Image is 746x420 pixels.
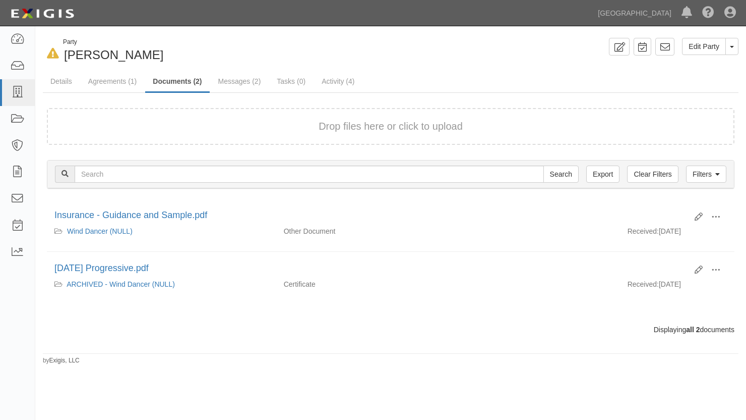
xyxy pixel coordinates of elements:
a: Messages (2) [211,71,269,91]
a: Agreements (1) [81,71,144,91]
a: Clear Filters [627,166,678,183]
button: Drop files here or click to upload [319,119,463,134]
a: Tasks (0) [269,71,313,91]
a: Insurance - Guidance and Sample.pdf [54,210,207,220]
input: Search [543,166,579,183]
a: Documents (2) [145,71,209,93]
a: Edit Party [682,38,726,55]
a: Export [586,166,619,183]
a: ARCHIVED - Wind Dancer (NULL) [67,280,175,288]
i: In Default since 08/20/2025 [47,48,59,59]
span: [PERSON_NAME] [64,48,163,62]
div: Displaying documents [39,325,742,335]
p: Received: [628,226,659,236]
a: Exigis, LLC [49,357,80,364]
div: Insurance - Guidance and Sample.pdf [54,209,687,222]
div: Party [63,38,163,46]
div: 2022.10.01 Progressive.pdf [54,262,687,275]
div: [DATE] [620,279,734,294]
a: [GEOGRAPHIC_DATA] [593,3,676,23]
small: by [43,356,80,365]
p: Received: [628,279,659,289]
b: all 2 [686,326,700,334]
input: Search [75,166,544,183]
div: ARCHIVED - Wind Dancer (NULL) [54,279,269,289]
div: Certificate [276,279,448,289]
a: Details [43,71,80,91]
div: Tulio Silva [43,38,383,64]
a: [DATE] Progressive.pdf [54,263,149,273]
a: Wind Dancer (NULL) [67,227,133,235]
div: Other Document [276,226,448,236]
div: [DATE] [620,226,734,241]
div: Wind Dancer (NULL) [54,226,269,236]
a: Activity (4) [314,71,362,91]
a: Filters [686,166,726,183]
i: Help Center - Complianz [702,7,714,19]
img: logo-5460c22ac91f19d4615b14bd174203de0afe785f0fc80cf4dbbc73dc1793850b.png [8,5,77,23]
